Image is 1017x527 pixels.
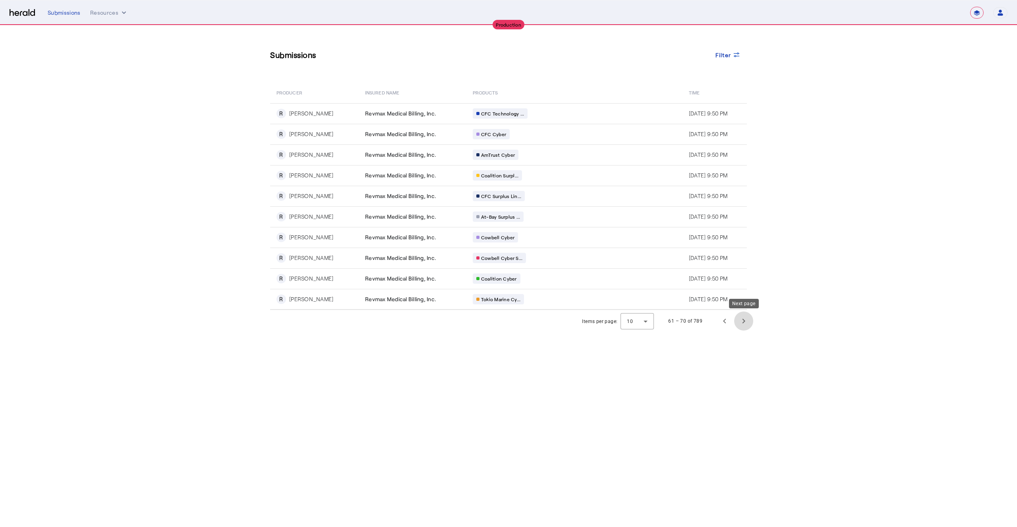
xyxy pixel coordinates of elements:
[276,294,286,304] div: R
[276,88,302,96] span: PRODUCER
[276,171,286,180] div: R
[365,275,436,283] span: Revmax Medical Billing, Inc.
[48,9,81,17] div: Submissions
[289,110,333,117] div: [PERSON_NAME]
[689,88,700,96] span: Time
[276,191,286,201] div: R
[289,192,333,200] div: [PERSON_NAME]
[481,213,520,220] span: At-Bay Surplus ...
[365,110,436,117] span: Revmax Medical Billing, Inc.
[729,299,759,308] div: Next page
[689,234,728,240] span: [DATE] 9:50 PM
[289,151,333,159] div: [PERSON_NAME]
[270,81,747,310] table: Table view of all submissions by your platform
[289,171,333,179] div: [PERSON_NAME]
[689,192,728,199] span: [DATE] 9:50 PM
[481,193,522,199] span: CFC Surplus Lin...
[276,253,286,263] div: R
[276,274,286,283] div: R
[481,275,517,282] span: Coalition Cyber
[582,317,617,325] div: Items per page:
[689,172,728,179] span: [DATE] 9:50 PM
[689,213,728,220] span: [DATE] 9:50 PM
[276,212,286,221] div: R
[90,9,128,17] button: Resources dropdown menu
[689,275,728,282] span: [DATE] 9:50 PM
[289,254,333,262] div: [PERSON_NAME]
[365,130,436,138] span: Revmax Medical Billing, Inc.
[668,317,702,325] div: 61 – 70 of 789
[365,254,436,262] span: Revmax Medical Billing, Inc.
[689,131,728,137] span: [DATE] 9:50 PM
[481,234,514,240] span: Cowbell Cyber
[365,213,436,221] span: Revmax Medical Billing, Inc.
[481,296,521,302] span: Tokio Marine Cy...
[481,172,519,179] span: Coalition Surpl...
[289,213,333,221] div: [PERSON_NAME]
[289,130,333,138] div: [PERSON_NAME]
[689,296,728,302] span: [DATE] 9:50 PM
[365,151,436,159] span: Revmax Medical Billing, Inc.
[289,295,333,303] div: [PERSON_NAME]
[734,312,753,331] button: Next page
[276,129,286,139] div: R
[289,233,333,241] div: [PERSON_NAME]
[689,110,728,117] span: [DATE] 9:50 PM
[481,152,515,158] span: AmTrust Cyber
[365,295,436,303] span: Revmax Medical Billing, Inc.
[715,51,731,59] span: Filter
[276,150,286,160] div: R
[289,275,333,283] div: [PERSON_NAME]
[493,20,524,29] div: Production
[365,192,436,200] span: Revmax Medical Billing, Inc.
[481,255,523,261] span: Cowbell Cyber S...
[276,233,286,242] div: R
[481,110,524,117] span: CFC Technology ...
[481,131,506,137] span: CFC Cyber
[709,48,747,62] button: Filter
[270,49,316,60] h3: Submissions
[365,171,436,179] span: Revmax Medical Billing, Inc.
[276,109,286,118] div: R
[10,9,35,17] img: Herald Logo
[365,233,436,241] span: Revmax Medical Billing, Inc.
[365,88,399,96] span: Insured Name
[715,312,734,331] button: Previous page
[473,88,498,96] span: PRODUCTS
[689,254,728,261] span: [DATE] 9:50 PM
[689,151,728,158] span: [DATE] 9:50 PM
